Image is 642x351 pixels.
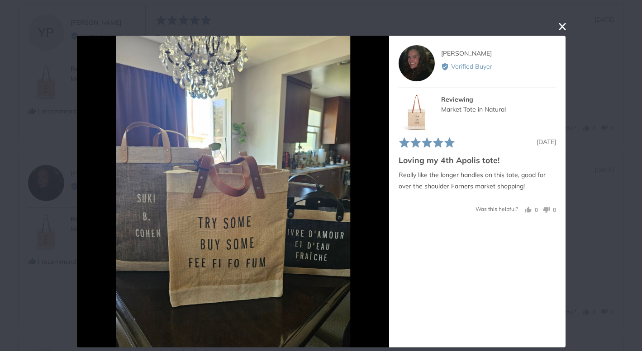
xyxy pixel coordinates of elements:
div: RC [399,45,435,81]
button: Yes [525,205,538,214]
div: Reviewing [441,94,556,104]
div: Verified Buyer [441,61,556,71]
a: Market Tote in Natural [441,105,505,113]
p: Really like the longer handles on this tote, good for over the shoulder Farners market shopping! [399,169,556,192]
img: Customer image [116,36,350,347]
span: [DATE] [537,137,556,145]
h2: Loving my 4th Apolis tote! [399,154,556,165]
span: [PERSON_NAME] [441,49,491,57]
button: close this modal window [557,21,568,32]
img: Market Tote in Natural [399,94,435,131]
button: No [539,205,556,214]
span: Was this helpful? [476,206,518,212]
